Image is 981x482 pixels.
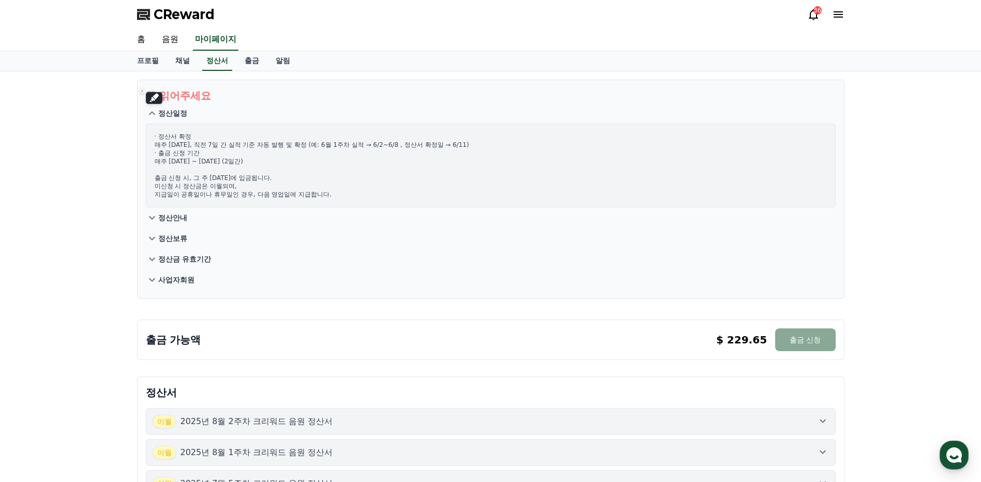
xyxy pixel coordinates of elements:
a: 알림 [267,51,298,71]
a: 마이페이지 [193,29,238,51]
a: 음원 [154,29,187,51]
button: 정산안내 [146,207,836,228]
p: 2025년 8월 2주차 크리워드 음원 정산서 [180,415,333,428]
p: $ 229.65 [716,333,767,347]
a: 설정 [133,328,199,354]
button: 이월 2025년 8월 1주차 크리워드 음원 정산서 [146,439,836,466]
button: 출금 신청 [775,328,835,351]
p: 꼭 읽어주세요 [146,88,836,103]
div: 36 [813,6,822,14]
a: 홈 [129,29,154,51]
button: 정산일정 [146,103,836,124]
p: 사업자회원 [158,275,194,285]
a: 정산서 [202,51,232,71]
p: 출금 가능액 [146,333,201,347]
p: 정산일정 [158,108,187,118]
span: 설정 [160,343,172,352]
a: 대화 [68,328,133,354]
button: 이월 2025년 8월 2주차 크리워드 음원 정산서 [146,408,836,435]
span: CReward [154,6,215,23]
a: CReward [137,6,215,23]
span: 이월 [153,446,176,459]
p: · 정산서 확정 매주 [DATE], 직전 7일 간 실적 기준 자동 발행 및 확정 (예: 6월 1주차 실적 → 6/2~6/8 , 정산서 확정일 → 6/11) · 출금 신청 기간... [155,132,827,199]
p: 정산금 유효기간 [158,254,212,264]
a: 채널 [167,51,198,71]
p: 2025년 8월 1주차 크리워드 음원 정산서 [180,446,333,459]
button: 사업자회원 [146,269,836,290]
a: 출금 [236,51,267,71]
button: 정산금 유효기간 [146,249,836,269]
span: 이월 [153,415,176,428]
p: 정산안내 [158,213,187,223]
button: 정산보류 [146,228,836,249]
p: 정산보류 [158,233,187,244]
p: 정산서 [146,385,836,400]
a: 36 [807,8,820,21]
span: 대화 [95,344,107,352]
a: 홈 [3,328,68,354]
a: 프로필 [129,51,167,71]
span: 홈 [33,343,39,352]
